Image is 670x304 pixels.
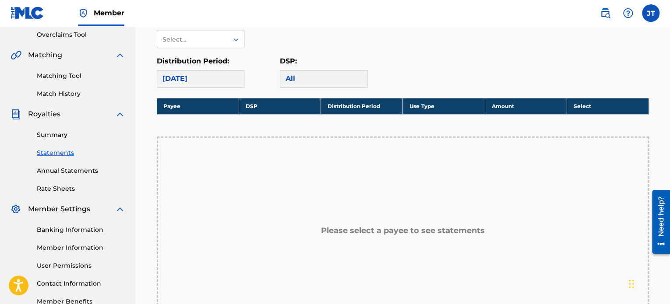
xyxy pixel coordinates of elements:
div: Help [619,4,637,22]
a: Match History [37,89,125,98]
th: Select [567,98,649,114]
a: Public Search [596,4,614,22]
a: Summary [37,130,125,140]
th: Distribution Period [321,98,403,114]
label: Distribution Period: [157,57,229,65]
th: DSP [239,98,321,114]
th: Amount [485,98,567,114]
a: Statements [37,148,125,157]
th: Use Type [403,98,485,114]
span: Member Settings [28,204,90,214]
img: Top Rightsholder [78,8,88,18]
a: Rate Sheets [37,184,125,193]
a: Overclaims Tool [37,30,125,39]
img: expand [115,204,125,214]
label: DSP: [280,57,297,65]
div: Drag [629,271,634,297]
th: Payee [157,98,239,114]
img: help [623,8,633,18]
a: Contact Information [37,279,125,288]
img: Matching [11,50,21,60]
img: expand [115,109,125,119]
div: User Menu [642,4,659,22]
a: Banking Information [37,225,125,234]
a: Member Information [37,243,125,252]
img: Member Settings [11,204,21,214]
iframe: Chat Widget [626,262,670,304]
a: Matching Tool [37,71,125,80]
img: search [600,8,610,18]
img: Royalties [11,109,21,119]
h5: Please select a payee to see statements [321,226,485,236]
span: Matching [28,50,62,60]
a: User Permissions [37,261,125,270]
img: expand [115,50,125,60]
a: Annual Statements [37,166,125,175]
span: Member [94,8,124,18]
iframe: Resource Center [645,187,670,257]
div: Select... [162,35,222,44]
span: Royalties [28,109,60,119]
img: MLC Logo [11,7,44,19]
